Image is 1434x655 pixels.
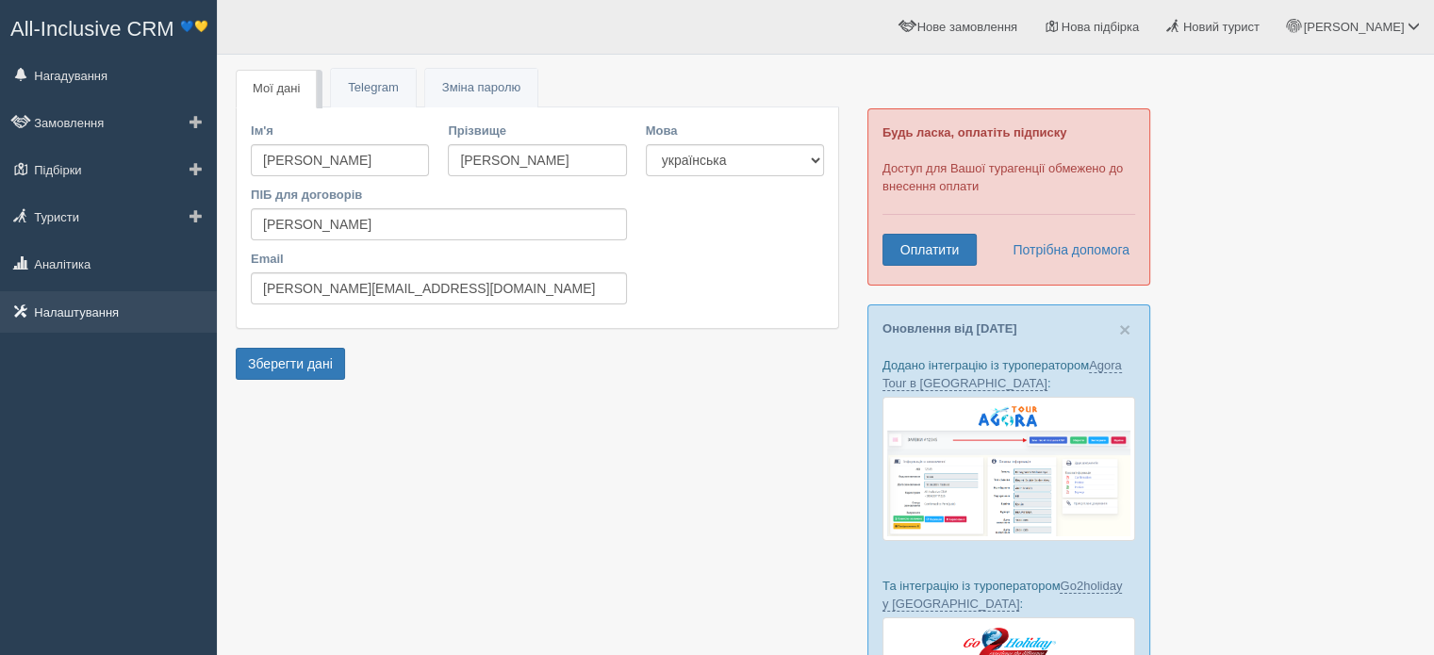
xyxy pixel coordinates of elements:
a: Agora Tour в [GEOGRAPHIC_DATA] [882,358,1122,391]
span: Зміна паролю [442,80,520,94]
sup: 💙💛 [180,20,208,33]
span: Нова підбірка [1062,20,1140,34]
label: Прізвище [448,122,626,139]
a: Мої дані [236,70,317,108]
p: Та інтеграцію із туроператором : [882,577,1135,613]
a: Зміна паролю [425,69,537,107]
span: Нове замовлення [917,20,1017,34]
label: Ім'я [251,122,429,139]
a: All-Inclusive CRM 💙💛 [1,1,216,53]
button: Close [1119,319,1130,339]
div: Доступ для Вашої турагенції обмежено до внесення оплати [867,108,1150,286]
a: Потрібна допомога [1000,234,1130,266]
a: Оновлення від [DATE] [882,321,1017,336]
span: All-Inclusive CRM [10,17,174,41]
img: agora-tour-%D0%B7%D0%B0%D1%8F%D0%B2%D0%BA%D0%B8-%D1%81%D1%80%D0%BC-%D0%B4%D0%BB%D1%8F-%D1%82%D1%8... [882,397,1135,541]
label: Мова [646,122,824,139]
a: Оплатити [882,234,977,266]
span: Новий турист [1183,20,1260,34]
button: Зберегти дані [236,348,345,380]
b: Будь ласка, оплатіть підписку [882,125,1066,139]
a: Telegram [331,69,415,107]
span: × [1119,319,1130,340]
p: Додано інтеграцію із туроператором : [882,356,1135,392]
label: Email [251,250,627,268]
label: ПІБ для договорів [251,186,627,204]
input: Ольга Дяченко [251,208,627,240]
span: [PERSON_NAME] [1303,20,1404,34]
